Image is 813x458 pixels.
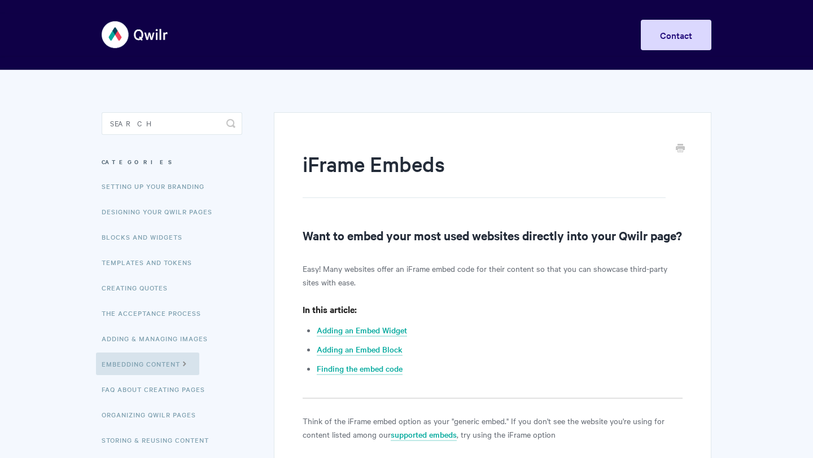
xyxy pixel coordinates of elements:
a: supported embeds [391,429,457,441]
a: Embedding Content [96,353,199,375]
a: Setting up your Branding [102,175,213,197]
a: Creating Quotes [102,276,176,299]
a: Designing Your Qwilr Pages [102,200,221,223]
a: Storing & Reusing Content [102,429,217,451]
a: Print this Article [676,143,685,155]
a: Finding the embed code [317,363,403,375]
a: Templates and Tokens [102,251,200,274]
a: Adding an Embed Widget [317,324,407,337]
p: Think of the iFrame embed option as your "generic embed." If you don't see the website you're usi... [303,414,683,441]
a: Organizing Qwilr Pages [102,403,204,426]
img: Qwilr Help Center [102,14,169,56]
a: Contact [641,20,711,50]
a: Adding an Embed Block [317,343,403,356]
h2: Want to embed your most used websites directly into your Qwilr page? [303,226,683,244]
h1: iFrame Embeds [303,149,666,198]
input: Search [102,112,242,135]
h3: Categories [102,152,242,172]
a: FAQ About Creating Pages [102,378,213,400]
strong: In this article: [303,303,357,315]
a: Adding & Managing Images [102,327,216,350]
a: Blocks and Widgets [102,226,191,248]
p: Easy! Many websites offer an iFrame embed code for their content so that you can showcase third-p... [303,262,683,289]
a: The Acceptance Process [102,302,209,324]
